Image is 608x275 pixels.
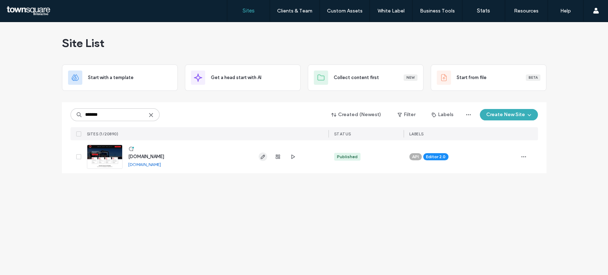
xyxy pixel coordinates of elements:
[526,74,540,81] div: Beta
[243,7,255,14] label: Sites
[337,154,358,160] div: Published
[334,131,351,136] span: STATUS
[477,7,490,14] label: Stats
[404,74,417,81] div: New
[325,109,388,120] button: Created (Newest)
[378,8,405,14] label: White Label
[16,5,31,11] span: Help
[62,36,104,50] span: Site List
[514,8,539,14] label: Resources
[185,64,301,91] div: Get a head start with AI
[308,64,423,91] div: Collect content firstNew
[62,64,178,91] div: Start with a template
[327,8,363,14] label: Custom Assets
[480,109,538,120] button: Create New Site
[420,8,455,14] label: Business Tools
[457,74,487,81] span: Start from file
[409,131,424,136] span: LABELS
[412,154,419,160] span: API
[128,162,161,167] a: [DOMAIN_NAME]
[277,8,312,14] label: Clients & Team
[425,109,460,120] button: Labels
[431,64,546,91] div: Start from fileBeta
[128,154,164,159] a: [DOMAIN_NAME]
[560,8,571,14] label: Help
[88,74,134,81] span: Start with a template
[334,74,379,81] span: Collect content first
[87,131,119,136] span: SITES (1/20890)
[390,109,422,120] button: Filter
[426,154,446,160] span: Editor 2.0
[211,74,261,81] span: Get a head start with AI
